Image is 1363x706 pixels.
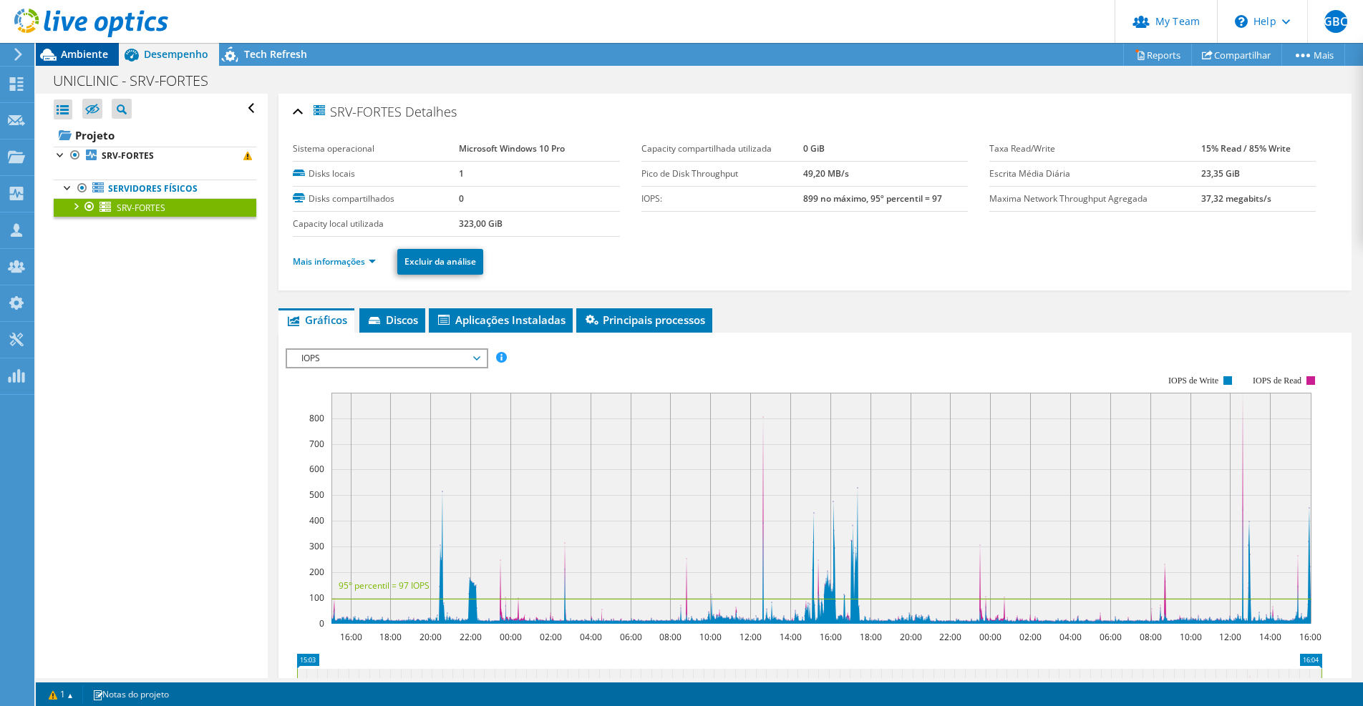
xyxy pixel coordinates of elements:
text: 700 [309,438,324,450]
b: 0 GiB [803,142,825,155]
span: Gráficos [286,313,347,327]
label: Pico de Disk Throughput [641,167,804,181]
text: 200 [309,566,324,578]
b: 0 [459,192,464,205]
b: 49,20 MB/s [803,167,849,180]
text: 22:00 [939,631,961,643]
span: Aplicações Instaladas [436,313,566,327]
span: Detalhes [405,103,457,120]
text: 14:00 [1259,631,1281,643]
text: 00:00 [979,631,1001,643]
text: 02:00 [1019,631,1042,643]
text: 20:00 [419,631,442,643]
text: 800 [309,412,324,424]
text: 16:00 [1299,631,1321,643]
text: 04:00 [1059,631,1082,643]
label: IOPS: [641,192,804,206]
a: Compartilhar [1191,44,1282,66]
text: 18:00 [379,631,402,643]
text: 95° percentil = 97 IOPS [339,579,430,592]
text: 18:00 [860,631,882,643]
text: 400 [309,514,324,526]
label: Maxima Network Throughput Agregada [989,192,1201,206]
text: 08:00 [659,631,681,643]
b: Microsoft Windows 10 Pro [459,142,565,155]
text: 22:00 [460,631,482,643]
label: Capacity compartilhada utilizada [641,142,804,156]
text: 10:00 [1180,631,1202,643]
a: Projeto [54,124,256,147]
a: Notas do projeto [82,685,179,703]
text: IOPS de Read [1253,376,1301,386]
text: 500 [309,489,324,501]
text: 06:00 [620,631,642,643]
b: SRV-FORTES [102,149,154,162]
b: 15% Read / 85% Write [1201,142,1291,155]
b: 1 [459,167,464,180]
label: Disks compartilhados [293,192,458,206]
text: 0 [319,617,324,629]
a: SRV-FORTES [54,198,256,217]
span: Principais processos [583,313,705,327]
text: 02:00 [540,631,562,643]
span: Discos [367,313,418,327]
span: Tech Refresh [244,47,307,61]
label: Sistema operacional [293,142,458,156]
b: 899 no máximo, 95º percentil = 97 [803,192,942,205]
label: Disks locais [293,167,458,181]
h1: UNICLINIC - SRV-FORTES [47,73,231,89]
b: 23,35 GiB [1201,167,1240,180]
span: GBC [1324,10,1347,33]
text: 12:00 [739,631,762,643]
svg: \n [1235,15,1248,28]
label: Capacity local utilizada [293,217,458,231]
text: 20:00 [900,631,922,643]
text: 12:00 [1219,631,1241,643]
a: 1 [39,685,83,703]
text: IOPS de Write [1168,376,1218,386]
label: Escrita Média Diária [989,167,1201,181]
a: Mais [1281,44,1345,66]
text: 16:00 [820,631,842,643]
span: IOPS [294,350,478,367]
b: 323,00 GiB [459,217,503,230]
text: 14:00 [780,631,802,643]
text: 16:00 [340,631,362,643]
span: Ambiente [61,47,108,61]
a: SRV-FORTES [54,147,256,165]
b: 37,32 megabits/s [1201,192,1271,205]
a: Servidores físicos [54,180,256,198]
text: 00:00 [500,631,522,643]
span: SRV-FORTES [117,202,165,214]
text: 600 [309,463,324,475]
text: 06:00 [1100,631,1122,643]
text: 04:00 [580,631,602,643]
label: Taxa Read/Write [989,142,1201,156]
a: Mais informações [293,255,376,268]
text: 10:00 [699,631,722,643]
span: Desempenho [144,47,208,61]
text: 100 [309,592,324,604]
span: SRV-FORTES [311,103,402,119]
text: 08:00 [1140,631,1162,643]
a: Reports [1123,44,1192,66]
a: Excluir da análise [397,249,483,275]
text: 300 [309,540,324,552]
